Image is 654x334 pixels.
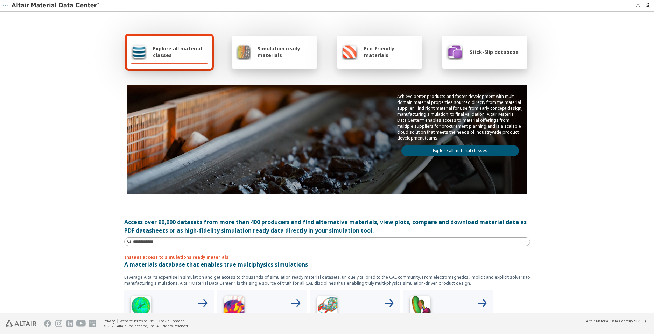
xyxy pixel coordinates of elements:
[104,324,189,328] div: © 2025 Altair Engineering, Inc. All Rights Reserved.
[127,293,155,321] img: High Frequency Icon
[131,43,147,60] img: Explore all material classes
[153,45,208,58] span: Explore all material classes
[124,274,530,286] p: Leverage Altair’s expertise in simulation and get access to thousands of simulation ready materia...
[159,319,184,324] a: Cookie Consent
[342,43,358,60] img: Eco-Friendly materials
[586,319,646,324] div: (v2025.1)
[313,293,341,321] img: Structural Analyses Icon
[258,45,312,58] span: Simulation ready materials
[406,293,434,321] img: Crash Analyses Icon
[124,254,530,260] p: Instant access to simulations ready materials
[120,319,154,324] a: Website Terms of Use
[364,45,418,58] span: Eco-Friendly materials
[236,43,251,60] img: Simulation ready materials
[470,49,519,55] span: Stick-Slip database
[6,320,36,327] img: Altair Engineering
[401,145,519,156] a: Explore all material classes
[124,260,530,269] p: A materials database that enables true multiphysics simulations
[220,293,248,321] img: Low Frequency Icon
[11,2,100,9] img: Altair Material Data Center
[446,43,463,60] img: Stick-Slip database
[104,319,115,324] a: Privacy
[124,218,530,235] div: Access over 90,000 datasets from more than 400 producers and find alternative materials, view plo...
[586,319,630,324] span: Altair Material Data Center
[397,93,523,141] p: Achieve better products and faster development with multi-domain material properties sourced dire...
